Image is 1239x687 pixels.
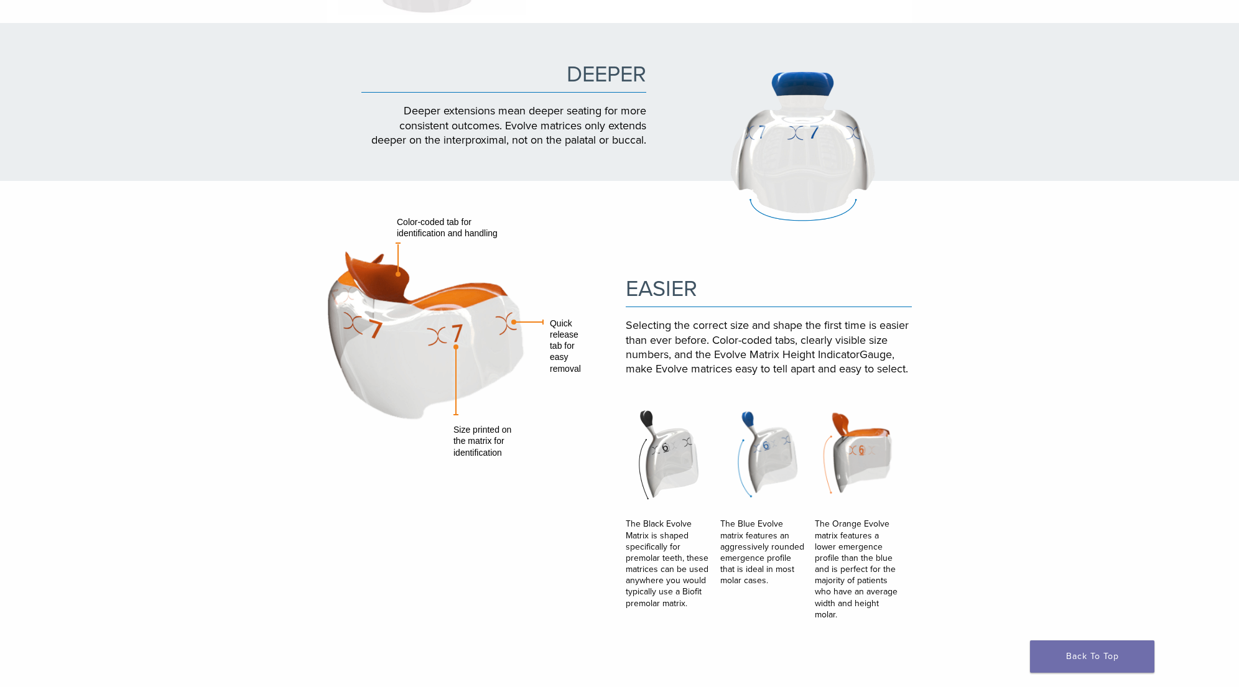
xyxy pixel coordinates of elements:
[626,519,717,609] p: The Black Evolve Matrix is shaped specifically for premolar teeth, these matrices can be used any...
[860,348,892,361] span: Gauge
[626,318,912,377] p: Selecting the correct size and shape the first time is easier than ever before. Color-coded tabs,...
[453,425,511,457] strong: Size printed on the matrix for identification
[361,63,646,93] h2: DEEPER
[361,104,646,147] p: Deeper extensions mean deeper seating for more consistent outcomes. Evolve matrices only extends ...
[1030,640,1154,673] a: Back To Top
[720,519,812,586] p: The Blue Evolve matrix features an aggressively rounded emergence profile that is ideal in most m...
[815,519,906,620] p: The Orange Evolve matrix features a lower emergence profile than the blue and is perfect for the ...
[397,217,498,238] strong: Color-coded tab for identification and handling
[626,278,912,307] h2: EASIER
[550,318,581,374] strong: Quick release tab for easy removal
